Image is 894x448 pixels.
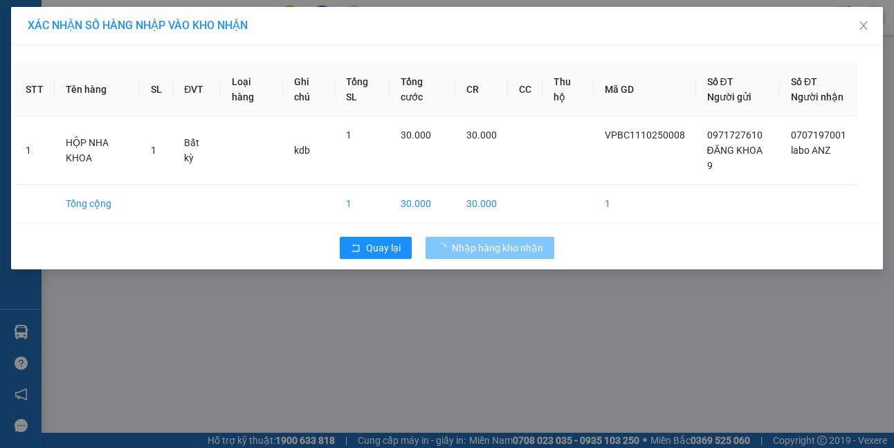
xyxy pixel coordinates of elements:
span: close [858,20,869,31]
td: Bất kỳ [173,116,221,185]
span: XÁC NHẬN SỐ HÀNG NHẬP VÀO KHO NHẬN [28,19,248,32]
span: Quay lại [366,240,401,256]
span: Số ĐT [791,76,817,87]
th: CR [455,63,508,116]
span: 1 [151,145,156,156]
button: rollbackQuay lại [340,237,412,259]
span: rollback [351,243,361,254]
th: Mã GD [594,63,696,116]
td: 30.000 [455,185,508,223]
span: loading [437,243,452,253]
span: Số ĐT [707,76,733,87]
span: 1 [346,129,352,141]
th: ĐVT [173,63,221,116]
td: Tổng cộng [55,185,140,223]
span: kdb [294,145,310,156]
span: Người gửi [707,91,751,102]
th: Tên hàng [55,63,140,116]
span: 0707197001 [791,129,846,141]
td: 1 [15,116,55,185]
th: CC [508,63,542,116]
th: Ghi chú [283,63,335,116]
span: VPBC1110250008 [605,129,685,141]
span: 30.000 [401,129,431,141]
th: Tổng cước [390,63,455,116]
td: 1 [594,185,696,223]
span: labo ANZ [791,145,830,156]
span: 0971727610 [707,129,763,141]
th: SL [140,63,173,116]
span: 30.000 [466,129,497,141]
td: HỘP NHA KHOA [55,116,140,185]
th: Loại hàng [221,63,282,116]
td: 30.000 [390,185,455,223]
th: Tổng SL [335,63,390,116]
th: Thu hộ [542,63,593,116]
th: STT [15,63,55,116]
span: ĐĂNG KHOA 9 [707,145,763,171]
button: Close [844,7,883,46]
span: Người nhận [791,91,843,102]
button: Nhập hàng kho nhận [426,237,554,259]
span: Nhập hàng kho nhận [452,240,543,256]
td: 1 [335,185,390,223]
